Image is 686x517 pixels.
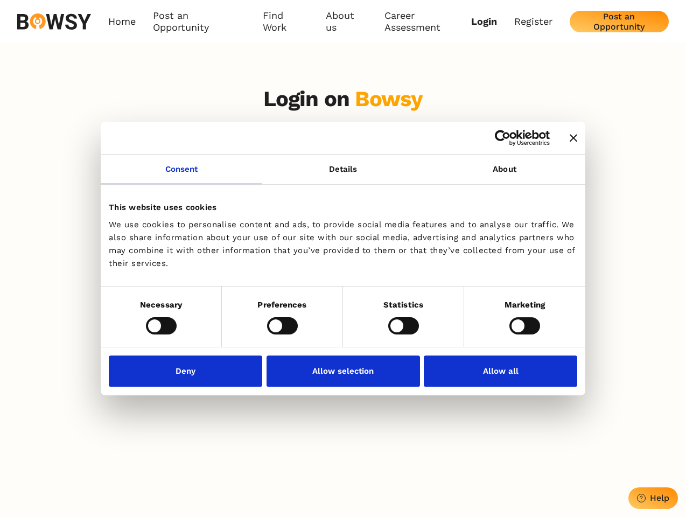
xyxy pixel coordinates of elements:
[505,300,545,310] strong: Marketing
[109,218,577,270] div: We use cookies to personalise content and ads, to provide social media features and to analyse ou...
[456,130,550,146] a: Usercentrics Cookiebot - opens in a new window
[650,493,669,503] div: Help
[570,134,577,142] button: Close banner
[263,86,423,112] h3: Login on
[257,300,306,310] strong: Preferences
[628,487,678,509] button: Help
[570,11,669,32] button: Post an Opportunity
[262,155,424,184] a: Details
[514,16,552,27] a: Register
[578,11,660,32] div: Post an Opportunity
[267,355,420,387] button: Allow selection
[424,355,577,387] button: Allow all
[140,300,182,310] strong: Necessary
[109,355,262,387] button: Deny
[17,13,91,30] img: svg%3e
[101,155,262,184] a: Consent
[108,10,136,34] a: Home
[383,300,423,310] strong: Statistics
[471,16,497,27] a: Login
[282,121,404,132] p: Enter and start using it
[355,86,423,111] div: Bowsy
[109,201,577,214] div: This website uses cookies
[384,10,471,34] a: Career Assessment
[424,155,585,184] a: About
